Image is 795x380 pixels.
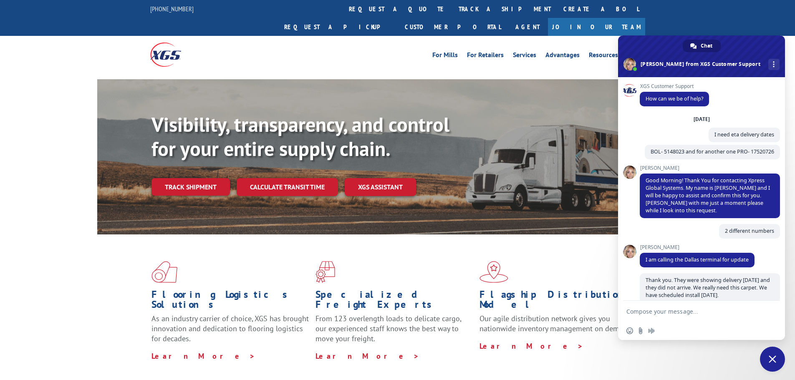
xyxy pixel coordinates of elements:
[646,256,749,263] span: I am calling the Dallas terminal for update
[151,261,177,283] img: xgs-icon-total-supply-chain-intelligence-red
[760,347,785,372] div: Close chat
[151,351,255,361] a: Learn More >
[513,52,536,61] a: Services
[345,178,416,196] a: XGS ASSISTANT
[315,314,473,351] p: From 123 overlength loads to delicate cargo, our experienced staff knows the best way to move you...
[151,111,449,161] b: Visibility, transparency, and control for your entire supply chain.
[768,59,780,70] div: More channels
[507,18,548,36] a: Agent
[640,83,709,89] span: XGS Customer Support
[278,18,399,36] a: Request a pickup
[637,327,644,334] span: Send a file
[480,314,633,333] span: Our agile distribution network gives you nationwide inventory management on demand.
[589,52,618,61] a: Resources
[626,308,758,315] textarea: Compose your message...
[701,40,712,52] span: Chat
[480,289,637,314] h1: Flagship Distribution Model
[399,18,507,36] a: Customer Portal
[480,261,508,283] img: xgs-icon-flagship-distribution-model-red
[315,351,419,361] a: Learn More >
[725,227,774,234] span: 2 different numbers
[646,277,770,299] span: Thank you. They were showing delivery [DATE] and they did not arrive. We really need this carpet....
[151,178,230,196] a: Track shipment
[714,131,774,138] span: I need eta delivery dates
[315,289,473,314] h1: Specialized Freight Experts
[150,5,194,13] a: [PHONE_NUMBER]
[648,327,655,334] span: Audio message
[432,52,458,61] a: For Mills
[151,289,309,314] h1: Flooring Logistics Solutions
[651,148,774,155] span: BOL- 5148023 and for another one PRO- 17520726
[683,40,721,52] div: Chat
[315,261,335,283] img: xgs-icon-focused-on-flooring-red
[694,117,710,122] div: [DATE]
[640,165,780,171] span: [PERSON_NAME]
[480,341,583,351] a: Learn More >
[545,52,580,61] a: Advantages
[467,52,504,61] a: For Retailers
[626,327,633,334] span: Insert an emoji
[151,314,309,343] span: As an industry carrier of choice, XGS has brought innovation and dedication to flooring logistics...
[548,18,645,36] a: Join Our Team
[646,95,703,102] span: How can we be of help?
[237,178,338,196] a: Calculate transit time
[640,244,755,250] span: [PERSON_NAME]
[646,177,770,214] span: Good Morning! Thank You for contacting Xpress Global Systems. My name is [PERSON_NAME] and I will...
